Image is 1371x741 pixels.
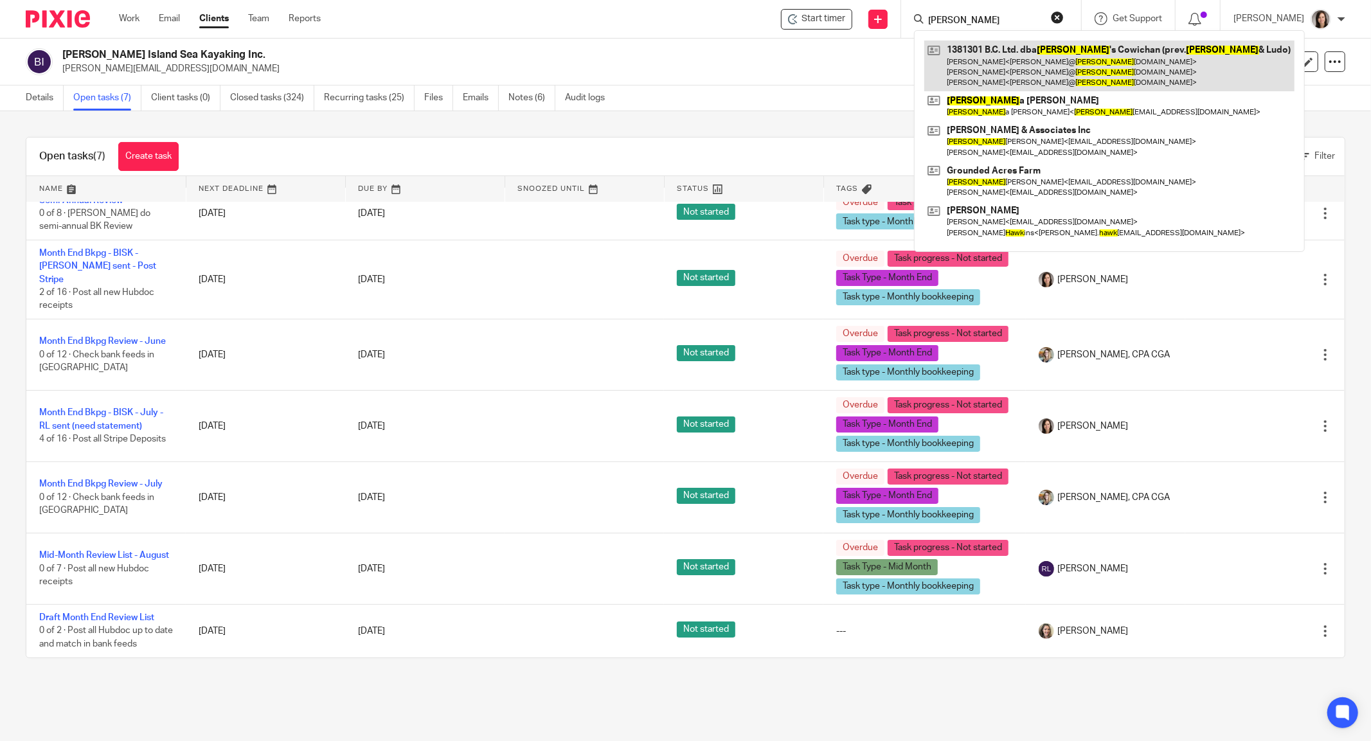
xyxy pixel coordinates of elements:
[837,185,859,192] span: Tags
[836,213,980,229] span: Task type - Monthly bookkeeping
[836,540,884,556] span: Overdue
[677,559,735,575] span: Not started
[836,251,884,267] span: Overdue
[230,85,314,111] a: Closed tasks (324)
[836,578,980,594] span: Task type - Monthly bookkeeping
[39,613,154,622] a: Draft Month End Review List
[836,469,884,485] span: Overdue
[836,625,1013,638] div: ---
[888,194,1008,210] span: Task progress - Not started
[1314,152,1335,161] span: Filter
[62,48,949,62] h2: [PERSON_NAME] Island Sea Kayaking Inc.
[1039,623,1054,639] img: IMG_7896.JPG
[888,397,1008,413] span: Task progress - Not started
[927,15,1043,27] input: Search
[677,345,735,361] span: Not started
[677,416,735,433] span: Not started
[888,251,1008,267] span: Task progress - Not started
[1057,625,1128,638] span: [PERSON_NAME]
[289,12,321,25] a: Reports
[39,196,123,205] a: Semi-Annual Review
[39,350,154,373] span: 0 of 12 · Check bank feeds in [GEOGRAPHIC_DATA]
[358,350,385,359] span: [DATE]
[565,85,614,111] a: Audit logs
[518,185,586,192] span: Snoozed Until
[62,62,1170,75] p: [PERSON_NAME][EMAIL_ADDRESS][DOMAIN_NAME]
[186,319,345,391] td: [DATE]
[26,10,90,28] img: Pixie
[39,249,156,284] a: Month End Bkpg - BISK - [PERSON_NAME] sent - Post Stripe
[836,326,884,342] span: Overdue
[186,605,345,657] td: [DATE]
[836,397,884,413] span: Overdue
[508,85,555,111] a: Notes (6)
[836,559,938,575] span: Task Type - Mid Month
[836,364,980,380] span: Task type - Monthly bookkeeping
[358,627,385,636] span: [DATE]
[39,551,169,560] a: Mid-Month Review List - August
[1039,561,1054,576] img: svg%3E
[39,209,150,231] span: 0 of 8 · [PERSON_NAME] do semi-annual BK Review
[677,270,735,286] span: Not started
[836,436,980,452] span: Task type - Monthly bookkeeping
[39,493,154,515] span: 0 of 12 · Check bank feeds in [GEOGRAPHIC_DATA]
[1051,11,1064,24] button: Clear
[1057,491,1170,504] span: [PERSON_NAME], CPA CGA
[186,240,345,319] td: [DATE]
[1057,562,1128,575] span: [PERSON_NAME]
[39,479,163,488] a: Month End Bkpg Review - July
[888,540,1008,556] span: Task progress - Not started
[888,469,1008,485] span: Task progress - Not started
[39,150,105,163] h1: Open tasks
[358,275,385,284] span: [DATE]
[324,85,415,111] a: Recurring tasks (25)
[781,9,852,30] div: Bowen Island Sea Kayaking Inc.
[1233,12,1304,25] p: [PERSON_NAME]
[802,12,845,26] span: Start timer
[1039,272,1054,287] img: Danielle%20photo.jpg
[39,434,166,443] span: 4 of 16 · Post all Stripe Deposits
[93,151,105,161] span: (7)
[39,627,173,649] span: 0 of 2 · Post all Hubdoc up to date and match in bank feeds
[26,48,53,75] img: svg%3E
[888,326,1008,342] span: Task progress - Not started
[248,12,269,25] a: Team
[836,345,938,361] span: Task Type - Month End
[358,209,385,218] span: [DATE]
[159,12,180,25] a: Email
[677,621,735,638] span: Not started
[39,408,163,430] a: Month End Bkpg - BISK - July - RL sent (need statement)
[836,194,884,210] span: Overdue
[677,488,735,504] span: Not started
[1057,420,1128,433] span: [PERSON_NAME]
[39,288,154,310] span: 2 of 16 · Post all new Hubdoc receipts
[424,85,453,111] a: Files
[186,187,345,240] td: [DATE]
[358,422,385,431] span: [DATE]
[836,488,938,504] span: Task Type - Month End
[677,204,735,220] span: Not started
[151,85,220,111] a: Client tasks (0)
[463,85,499,111] a: Emails
[836,416,938,433] span: Task Type - Month End
[186,462,345,533] td: [DATE]
[26,85,64,111] a: Details
[186,391,345,462] td: [DATE]
[186,533,345,605] td: [DATE]
[119,12,139,25] a: Work
[836,289,980,305] span: Task type - Monthly bookkeeping
[39,564,149,587] span: 0 of 7 · Post all new Hubdoc receipts
[1039,490,1054,505] img: Chrissy%20McGale%20Bio%20Pic%201.jpg
[677,185,710,192] span: Status
[1057,273,1128,286] span: [PERSON_NAME]
[39,337,166,346] a: Month End Bkpg Review - June
[358,493,385,502] span: [DATE]
[1039,347,1054,362] img: Chrissy%20McGale%20Bio%20Pic%201.jpg
[358,564,385,573] span: [DATE]
[836,270,938,286] span: Task Type - Month End
[118,142,179,171] a: Create task
[1113,14,1162,23] span: Get Support
[73,85,141,111] a: Open tasks (7)
[1057,348,1170,361] span: [PERSON_NAME], CPA CGA
[1311,9,1331,30] img: Danielle%20photo.jpg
